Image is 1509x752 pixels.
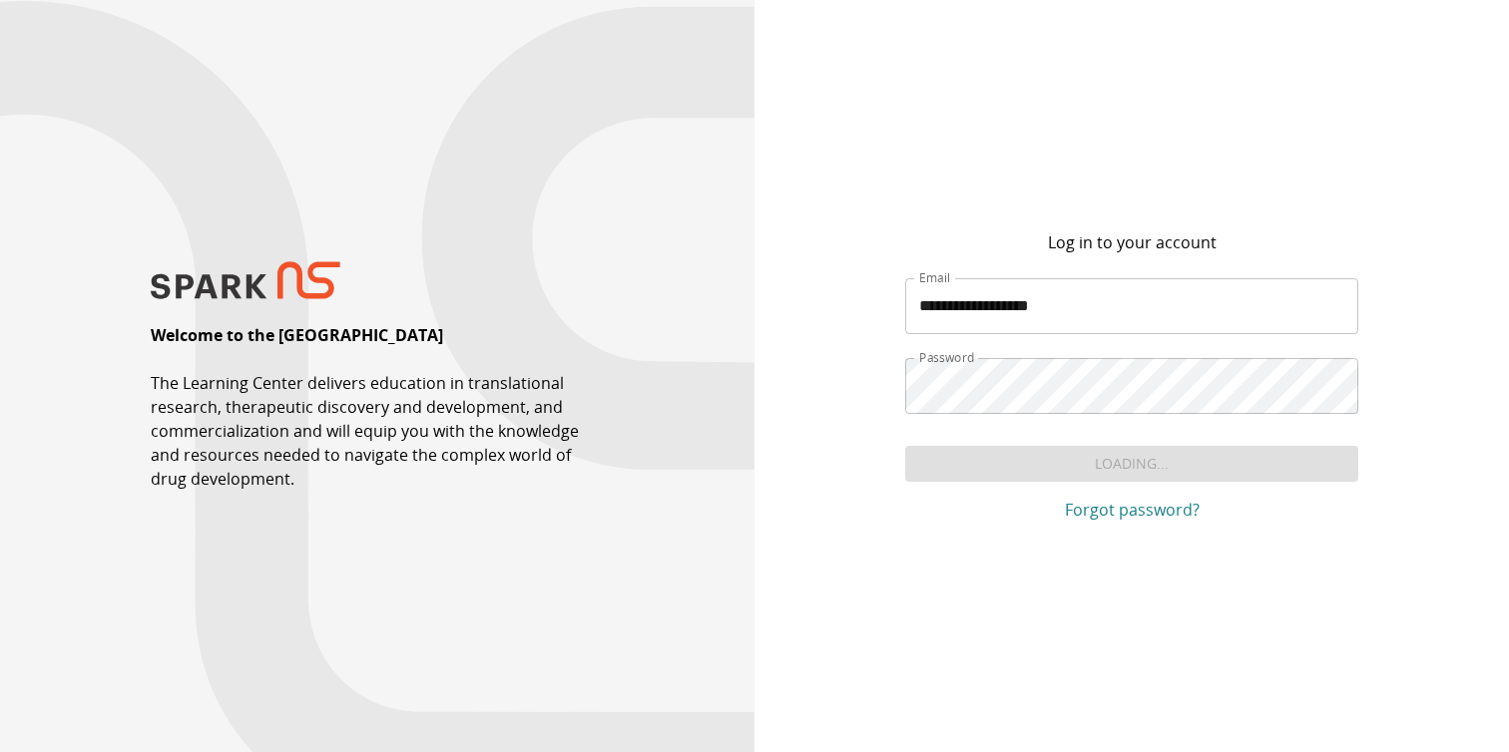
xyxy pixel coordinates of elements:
[919,349,975,366] label: Password
[151,371,604,491] p: The Learning Center delivers education in translational research, therapeutic discovery and devel...
[151,323,443,347] p: Welcome to the [GEOGRAPHIC_DATA]
[151,261,340,300] img: SPARK NS
[905,498,1358,522] a: Forgot password?
[919,269,950,286] label: Email
[1048,230,1217,254] p: Log in to your account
